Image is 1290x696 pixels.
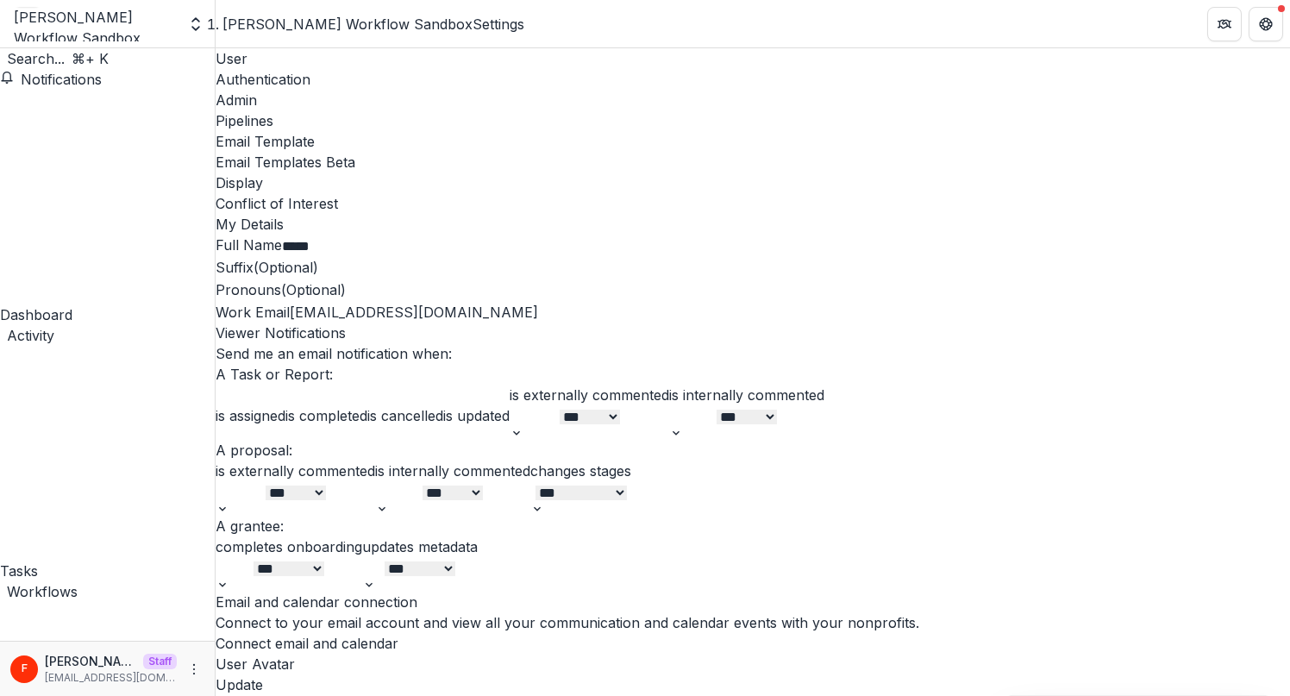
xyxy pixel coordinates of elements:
[216,407,285,424] label: is assigned
[21,71,102,88] span: Notifications
[216,131,1290,152] a: Email Template
[216,516,1290,536] h3: A grantee:
[216,674,263,695] button: Update
[216,90,1290,110] a: Admin
[216,304,290,321] span: Work Email
[216,612,1290,633] p: Connect to your email account and view all your communication and calendar events with your nonpr...
[216,323,1290,343] h2: Viewer Notifications
[1207,7,1242,41] button: Partners
[443,407,510,424] label: is updated
[216,440,1290,461] h3: A proposal:
[7,50,65,67] span: Search...
[216,592,1290,612] h2: Email and calendar connection
[143,654,177,669] p: Staff
[362,538,478,555] label: updates metadata
[216,236,282,254] span: Full Name
[184,7,208,41] button: Open entity switcher
[216,152,1290,172] a: Email Templates Beta
[14,7,177,48] div: [PERSON_NAME] Workflow Sandbox
[216,462,375,480] label: is externally commented
[22,663,28,674] div: Fanny
[216,654,1290,674] h2: User Avatar
[222,14,524,34] div: [PERSON_NAME] Workflow Sandbox Settings
[216,69,1290,90] a: Authentication
[367,407,443,424] label: is cancelled
[7,583,78,600] span: Workflows
[216,152,1290,172] div: Email Templates
[216,633,398,654] button: Connect email and calendar
[669,386,824,404] label: is internally commented
[375,462,530,480] label: is internally commented
[216,110,1290,131] a: Pipelines
[216,302,1290,323] div: [EMAIL_ADDRESS][DOMAIN_NAME]
[530,462,631,480] label: changes stages
[285,407,367,424] label: is completed
[216,172,1290,193] a: Display
[326,154,355,171] span: Beta
[216,538,362,555] label: completes onboarding
[216,214,1290,235] h2: My Details
[216,364,1290,385] h3: A Task or Report:
[216,281,281,298] span: Pronouns
[7,327,54,344] span: Activity
[254,259,318,276] span: (Optional)
[72,48,109,69] div: ⌘ + K
[216,193,1290,214] a: Conflict of Interest
[510,386,669,404] label: is externally commented
[222,14,524,34] nav: breadcrumb
[216,345,452,362] span: Send me an email notification when:
[216,259,254,276] span: Suffix
[184,659,204,680] button: More
[281,281,346,298] span: (Optional)
[45,670,177,686] p: [EMAIL_ADDRESS][DOMAIN_NAME]
[45,652,136,670] p: [PERSON_NAME]
[216,48,1290,69] a: User
[1249,7,1283,41] button: Get Help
